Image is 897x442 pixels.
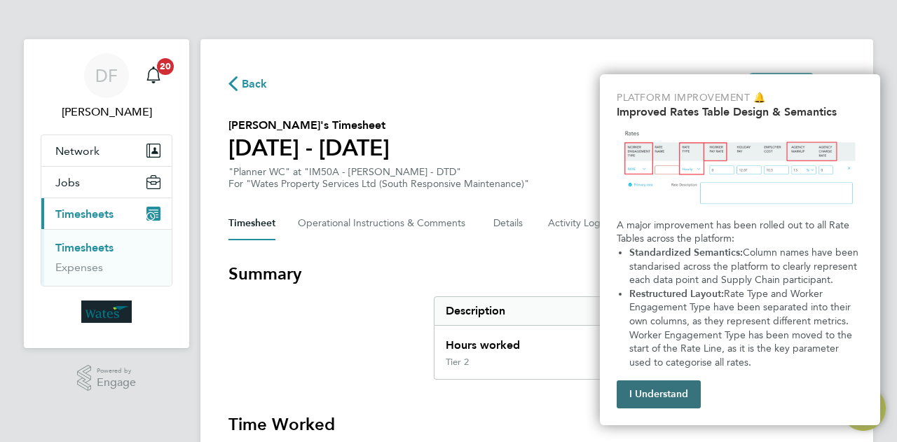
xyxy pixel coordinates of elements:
[97,377,136,389] span: Engage
[228,413,845,436] h3: Time Worked
[629,247,861,286] span: Column names have been standarised across the platform to clearly represent each data point and S...
[81,301,132,323] img: wates-logo-retina.png
[55,261,103,274] a: Expenses
[41,104,172,120] span: Danny Filkins
[157,58,174,75] span: 20
[228,117,390,134] h2: [PERSON_NAME]'s Timesheet
[55,207,114,221] span: Timesheets
[617,105,863,118] h2: Improved Rates Table Design & Semantics
[41,301,172,323] a: Go to home page
[95,67,118,85] span: DF
[493,207,526,240] button: Details
[820,73,845,95] button: Timesheets Menu
[228,178,529,190] div: For "Wates Property Services Ltd (South Responsive Maintenance)"
[228,166,529,190] div: "Planner WC" at "IM50A - [PERSON_NAME] - DTD"
[298,207,471,240] button: Operational Instructions & Comments
[629,288,724,300] strong: Restructured Layout:
[55,176,80,189] span: Jobs
[24,39,189,348] nav: Main navigation
[434,296,845,380] div: Summary
[228,263,845,285] h3: Summary
[617,219,863,246] p: A major improvement has been rolled out to all Rate Tables across the platform:
[55,144,100,158] span: Network
[434,326,742,357] div: Hours worked
[434,297,742,325] div: Description
[600,74,880,425] div: Improved Rate Table Semantics
[629,247,743,258] strong: Standardized Semantics:
[55,241,114,254] a: Timesheets
[446,357,469,368] div: Tier 2
[228,207,275,240] button: Timesheet
[617,91,863,105] p: Platform Improvement 🔔
[617,124,863,213] img: Updated Rates Table Design & Semantics
[41,53,172,120] a: Go to account details
[97,365,136,377] span: Powered by
[228,134,390,162] h1: [DATE] - [DATE]
[629,288,855,368] span: Rate Type and Worker Engagement Type have been separated into their own columns, as they represen...
[548,207,607,240] button: Activity Logs
[617,380,701,408] button: I Understand
[242,76,268,92] span: Back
